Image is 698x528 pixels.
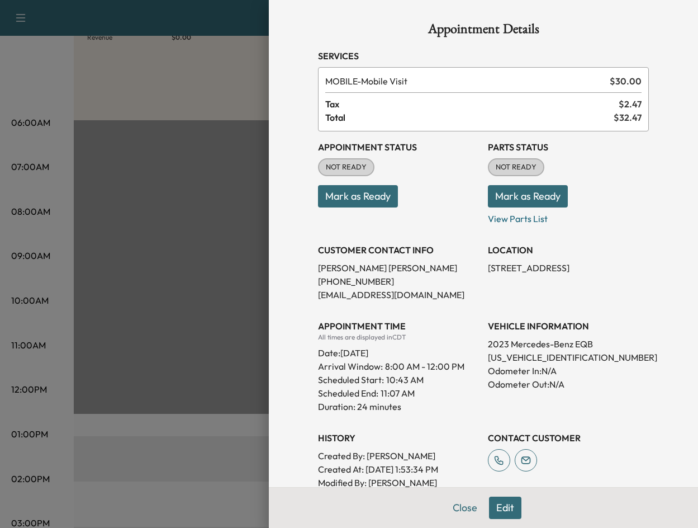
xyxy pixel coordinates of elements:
p: Arrival Window: [318,360,479,373]
button: Edit [489,497,521,519]
p: [PERSON_NAME] [PERSON_NAME] [318,261,479,275]
span: $ 30.00 [610,74,642,88]
h3: APPOINTMENT TIME [318,319,479,333]
span: Total [325,111,614,124]
span: 8:00 AM - 12:00 PM [385,360,464,373]
p: [PHONE_NUMBER] [318,275,479,288]
p: [EMAIL_ADDRESS][DOMAIN_NAME] [318,288,479,301]
span: $ 2.47 [619,97,642,111]
p: 10:43 AM [386,373,424,386]
p: 2023 Mercedes-Benz EQB [488,337,649,351]
p: Scheduled End: [318,386,378,400]
h3: CONTACT CUSTOMER [488,431,649,445]
div: Date: [DATE] [318,342,479,360]
div: All times are displayed in CDT [318,333,479,342]
p: Duration: 24 minutes [318,400,479,413]
h3: CUSTOMER CONTACT INFO [318,243,479,257]
p: View Parts List [488,208,649,225]
button: Mark as Ready [318,185,398,208]
span: Tax [325,97,619,111]
h3: Appointment Status [318,140,479,154]
p: Odometer In: N/A [488,364,649,378]
p: 11:07 AM [381,386,415,400]
p: Odometer Out: N/A [488,378,649,391]
h3: LOCATION [488,243,649,257]
p: [STREET_ADDRESS] [488,261,649,275]
h3: History [318,431,479,445]
p: [US_VEHICLE_IDENTIFICATION_NUMBER] [488,351,649,364]
span: Mobile Visit [325,74,605,88]
span: $ 32.47 [614,111,642,124]
h3: Services [318,49,649,63]
h3: VEHICLE INFORMATION [488,319,649,333]
button: Mark as Ready [488,185,568,208]
span: NOT READY [319,162,373,173]
span: NOT READY [489,162,543,173]
h3: Parts Status [488,140,649,154]
p: Created By : [PERSON_NAME] [318,449,479,463]
p: Created At : [DATE] 1:53:34 PM [318,463,479,476]
p: Scheduled Start: [318,373,384,386]
p: Modified By : [PERSON_NAME] [318,476,479,489]
button: Close [445,497,485,519]
h1: Appointment Details [318,22,649,40]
